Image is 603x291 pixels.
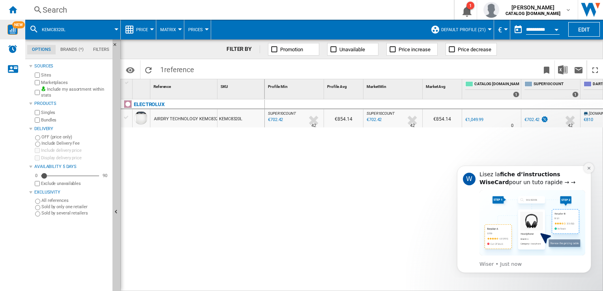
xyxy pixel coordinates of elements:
input: Marketplaces [35,80,40,85]
input: Display delivery price [35,155,40,160]
img: alerts-logo.svg [8,44,17,54]
div: 1 [466,2,474,9]
button: Bookmark this report [539,60,554,79]
div: Price [125,20,152,39]
div: €702.42 [523,116,549,124]
div: Market Avg Sort None [424,79,462,91]
span: [PERSON_NAME] [506,4,560,11]
label: Exclude unavailables [41,181,109,187]
button: Matrix [160,20,180,39]
div: Last updated : Friday, 3 October 2025 11:57 [365,116,382,124]
button: € [498,20,506,39]
span: Promotion [280,47,303,52]
span: NEW [12,21,25,28]
button: Prices [188,20,207,39]
button: Price [136,20,152,39]
div: KEMC8320L [217,109,264,127]
div: 1 offers sold by SUPER10COUNT [572,91,579,97]
input: Singles [35,110,40,115]
div: Search [43,4,433,15]
label: Bundles [41,117,109,123]
div: €1,049.99 [465,117,483,122]
input: OFF (price only) [35,135,40,140]
div: Sources [34,63,109,69]
button: md-calendar [510,22,526,37]
div: Sort None [365,79,422,91]
div: Reference Sort None [152,79,217,91]
span: Price increase [399,47,431,52]
input: All references [35,199,40,204]
span: Prices [188,27,203,32]
span: KEMC8320L [42,27,66,32]
label: Sold by several retailers [41,210,109,216]
input: Include Delivery Fee [35,142,40,147]
div: Click to filter on that brand [134,100,165,109]
div: 0 [33,173,39,179]
label: Singles [41,110,109,116]
button: Promotion [268,43,319,56]
div: Sort None [424,79,462,91]
div: Sort None [266,79,324,91]
button: Options [122,63,138,77]
label: Sold by only one retailer [41,204,109,210]
span: Reference [154,84,171,89]
label: Include Delivery Fee [41,140,109,146]
div: Delivery Time : 42 days [568,122,573,130]
label: OFF (price only) [41,134,109,140]
div: Sort None [219,79,264,91]
div: Last updated : Friday, 3 October 2025 11:57 [267,116,283,124]
div: Products [34,101,109,107]
div: €702.42 [524,117,539,122]
div: FILTER BY [227,45,260,53]
div: €810 [582,116,593,124]
div: Delivery Time : 0 day [511,122,513,130]
div: SKU Sort None [219,79,264,91]
div: CATALOG [DOMAIN_NAME] 1 offers sold by CATALOG ELECTROLUX.FR [464,79,521,99]
span: € [498,26,502,34]
button: Open calendar [549,21,564,35]
div: Sort None [134,79,150,91]
span: Matrix [160,27,176,32]
div: Availability 5 Days [34,164,109,170]
button: Download in Excel [555,60,571,79]
md-menu: Currency [494,20,510,39]
div: Exclusivity [34,189,109,196]
div: Delivery [34,126,109,132]
label: Marketplaces [41,80,109,86]
div: Profile Avg Sort None [326,79,363,91]
button: Price decrease [446,43,497,56]
span: CATALOG [DOMAIN_NAME] [474,81,519,88]
button: Hide [112,39,122,54]
button: Edit [568,22,600,37]
span: Unavailable [339,47,365,52]
span: Price decrease [458,47,491,52]
button: Price increase [386,43,438,56]
div: Market Min Sort None [365,79,422,91]
md-tab-item: Filters [88,45,114,54]
div: Delivery Time : 42 days [311,122,316,130]
div: 90 [101,173,109,179]
input: Include delivery price [35,148,40,153]
div: €854.14 [423,109,462,127]
span: 1 [156,60,198,77]
label: All references [41,198,109,203]
img: profile.jpg [483,2,499,18]
img: wise-card.svg [7,24,18,35]
button: Maximize [587,60,603,79]
div: 1 offers sold by CATALOG ELECTROLUX.FR [513,91,519,97]
span: reference [164,65,194,74]
input: Sold by several retailers [35,211,40,216]
md-tab-item: Options [27,45,56,54]
label: Include my assortment within stats [41,86,109,99]
img: excel-24x24.png [558,65,567,75]
b: CATALOG [DOMAIN_NAME] [506,11,560,16]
